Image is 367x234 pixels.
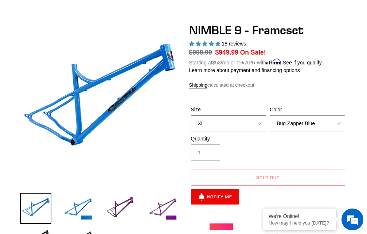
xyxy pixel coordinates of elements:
div: Navigation go back [8,40,19,51]
textarea: Type your message and hit 'Enter' [4,156,139,182]
span: Affirm [266,59,281,65]
a: Learn more about payment and financing options [189,67,300,73]
span: 18 reviews [222,41,246,47]
div: Chat with us now [49,41,133,50]
div: Minimize live chat window [120,4,137,21]
a: Shipping [189,82,208,88]
img: d_696896380_company_1647369064580_696896380 [23,36,42,55]
div: calculated at checkout. [189,82,347,89]
span: $53 [212,60,220,66]
div: We're Online! [269,213,331,219]
span: 4.89 stars [189,41,222,47]
label: Color [270,106,345,114]
p: Starting at /mo or 0% APR with . [189,57,322,67]
p: How may I help you today? [269,220,331,226]
button: Sold out [191,170,345,186]
span: On Sale! [240,48,266,57]
h1: NIMBLE 9 - Frameset [189,23,347,37]
img: Load image into Gallery viewer, NIMBLE 9 - Frameset [105,193,136,224]
span: $949.99 [215,49,238,56]
span: We're online! [42,71,101,144]
button: Notify Me [191,189,239,205]
img: Load image into Gallery viewer, NIMBLE 9 - Frameset [147,193,178,224]
a: See if you qualify - Learn more about Affirm Financing (opens in modal) [283,60,322,66]
img: Load image into Gallery viewer, NIMBLE 9 - Frameset [20,193,51,224]
span: Sold out [256,175,280,180]
img: Load image into Gallery viewer, NIMBLE 9 - Frameset [62,193,94,224]
label: Quantity [191,135,266,143]
label: Size [191,106,266,114]
s: $999.99 [189,49,212,56]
